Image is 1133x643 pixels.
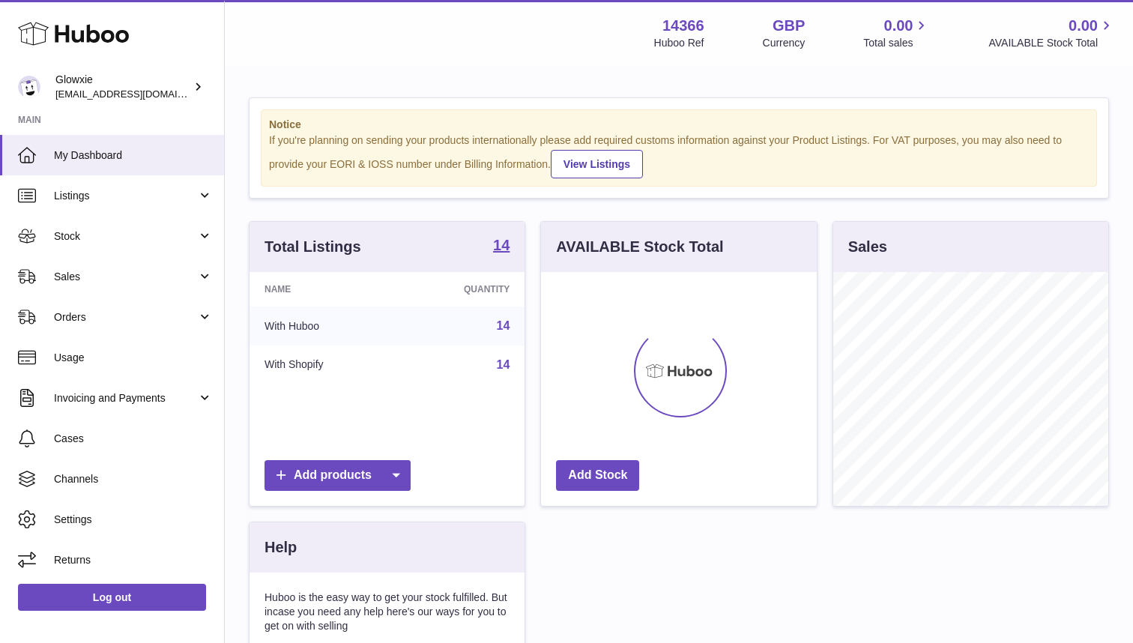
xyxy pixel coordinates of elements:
a: 0.00 AVAILABLE Stock Total [988,16,1115,50]
span: Stock [54,229,197,244]
span: 0.00 [1069,16,1098,36]
div: Huboo Ref [654,36,704,50]
span: Listings [54,189,197,203]
td: With Huboo [250,307,398,345]
span: Sales [54,270,197,284]
th: Quantity [398,272,525,307]
span: Total sales [863,36,930,50]
span: Channels [54,472,213,486]
a: Log out [18,584,206,611]
h3: Total Listings [265,237,361,257]
h3: Help [265,537,297,558]
span: AVAILABLE Stock Total [988,36,1115,50]
a: Add products [265,460,411,491]
a: Add Stock [556,460,639,491]
td: With Shopify [250,345,398,384]
strong: GBP [773,16,805,36]
a: 14 [497,319,510,332]
a: 14 [497,358,510,371]
th: Name [250,272,398,307]
strong: 14366 [662,16,704,36]
h3: Sales [848,237,887,257]
span: My Dashboard [54,148,213,163]
a: 14 [493,238,510,256]
span: Orders [54,310,197,324]
div: Currency [763,36,806,50]
div: If you're planning on sending your products internationally please add required customs informati... [269,133,1089,178]
h3: AVAILABLE Stock Total [556,237,723,257]
span: Returns [54,553,213,567]
strong: 14 [493,238,510,253]
div: Glowxie [55,73,190,101]
p: Huboo is the easy way to get your stock fulfilled. But incase you need any help here's our ways f... [265,591,510,633]
strong: Notice [269,118,1089,132]
span: Invoicing and Payments [54,391,197,405]
span: Cases [54,432,213,446]
span: Usage [54,351,213,365]
span: Settings [54,513,213,527]
a: View Listings [551,150,643,178]
img: suraj@glowxie.com [18,76,40,98]
a: 0.00 Total sales [863,16,930,50]
span: [EMAIL_ADDRESS][DOMAIN_NAME] [55,88,220,100]
span: 0.00 [884,16,913,36]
